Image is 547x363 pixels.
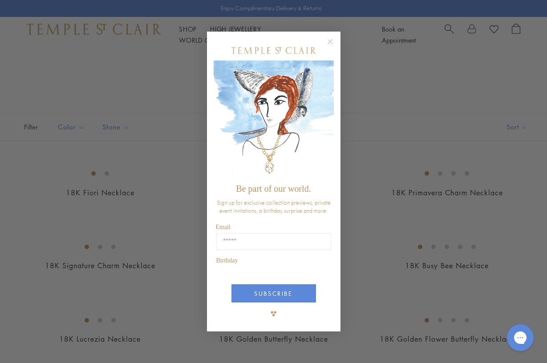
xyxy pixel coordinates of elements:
[231,284,316,302] button: SUBSCRIBE
[216,257,238,264] span: Birthday
[502,321,538,354] iframe: Gorgias live chat messenger
[231,47,316,54] img: Temple St. Clair
[217,198,331,214] span: Sign up for exclusive collection previews, private event invitations, a birthday surprise and more.
[214,60,334,179] img: c4a9eb12-d91a-4d4a-8ee0-386386f4f338.jpeg
[329,40,340,52] button: Close dialog
[216,233,331,250] input: Email
[265,305,283,323] img: TSC
[216,224,231,230] span: Email
[236,184,311,194] span: Be part of our world.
